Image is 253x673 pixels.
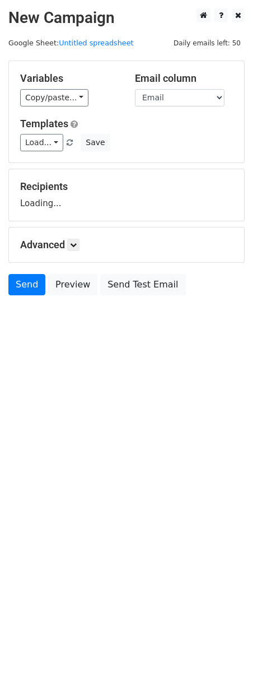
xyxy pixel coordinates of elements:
a: Templates [20,118,68,129]
a: Send [8,274,45,295]
button: Save [81,134,110,151]
a: Preview [48,274,97,295]
a: Daily emails left: 50 [170,39,245,47]
h5: Recipients [20,180,233,193]
div: Loading... [20,180,233,210]
a: Copy/paste... [20,89,88,106]
h5: Variables [20,72,118,85]
h2: New Campaign [8,8,245,27]
h5: Advanced [20,239,233,251]
h5: Email column [135,72,233,85]
a: Send Test Email [100,274,185,295]
span: Daily emails left: 50 [170,37,245,49]
small: Google Sheet: [8,39,134,47]
a: Load... [20,134,63,151]
a: Untitled spreadsheet [59,39,133,47]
